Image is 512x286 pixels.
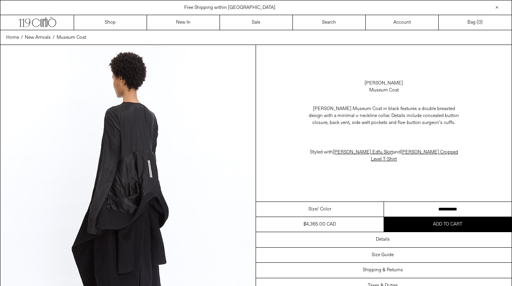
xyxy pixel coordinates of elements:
[57,34,86,41] span: Museum Coat
[333,149,393,155] a: [PERSON_NAME] Edfu Skirt
[433,221,462,227] span: Add to cart
[21,34,23,41] span: /
[478,19,481,26] span: 0
[366,15,439,30] a: Account
[310,149,458,162] span: Styled with and
[53,34,55,41] span: /
[478,19,483,26] span: )
[6,34,19,41] a: Home
[25,34,51,41] a: New Arrivals
[303,221,336,228] span: $4,365.00 CAD
[365,80,403,87] a: [PERSON_NAME]
[74,15,147,30] a: Shop
[384,217,512,232] button: Add to cart
[293,15,366,30] a: Search
[6,34,19,41] span: Home
[308,206,317,213] span: Size
[306,102,462,130] p: [PERSON_NAME] Museum Coat in black features a double breasted design with a minimal v-neckline co...
[57,34,86,41] a: Museum Coat
[25,34,51,41] span: New Arrivals
[376,237,390,242] h3: Details
[317,206,331,213] span: / Color
[363,267,403,273] h3: Shipping & Returns
[371,149,458,162] a: [PERSON_NAME] Cropped Level T-Shirt
[372,252,394,258] h3: Size Guide
[147,15,220,30] a: New In
[439,15,512,30] a: Bag ()
[369,87,399,94] div: Museum Coat
[220,15,293,30] a: Sale
[184,5,275,11] a: Free Shipping within [GEOGRAPHIC_DATA]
